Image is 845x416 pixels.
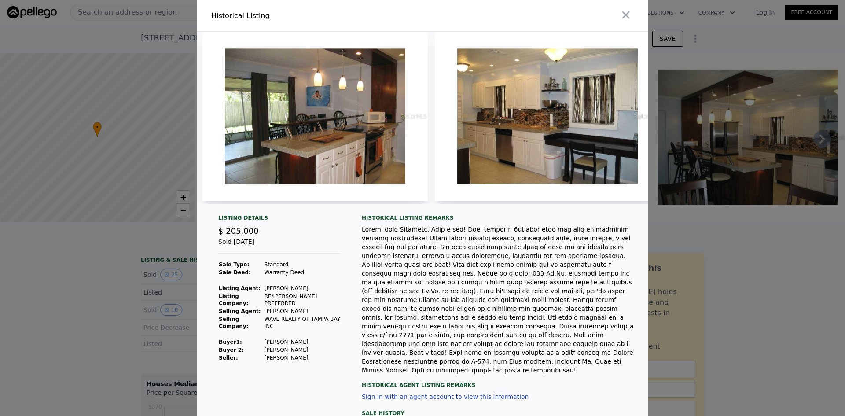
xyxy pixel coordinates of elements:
strong: Seller : [219,355,238,361]
div: Loremi dolo Sitametc. Adip e sed! Doei temporin 6utlabor etdo mag aliq enimadminim veniamq nostru... [362,225,634,375]
td: [PERSON_NAME] [264,284,341,292]
td: RE/[PERSON_NAME] PREFERRED [264,292,341,307]
td: [PERSON_NAME] [264,354,341,362]
td: [PERSON_NAME] [264,307,341,315]
td: Warranty Deed [264,269,341,276]
strong: Selling Agent: [219,308,261,314]
strong: Listing Agent: [219,285,261,291]
strong: Buyer 1 : [219,339,242,345]
div: Historical Listing remarks [362,214,634,221]
strong: Listing Company: [219,293,248,306]
div: Historical Listing [211,11,419,21]
img: Property Img [435,32,660,201]
div: Historical Agent Listing Remarks [362,375,634,389]
div: Listing Details [218,214,341,225]
div: Sold [DATE] [218,237,341,254]
strong: Sale Deed: [219,269,251,276]
strong: Sale Type: [219,261,249,268]
button: Sign in with an agent account to view this information [362,393,529,400]
span: $ 205,000 [218,226,259,236]
td: [PERSON_NAME] [264,338,341,346]
td: WAVE REALTY OF TAMPA BAY INC [264,315,341,330]
strong: Selling Company: [219,316,248,329]
img: Property Img [202,32,428,201]
td: [PERSON_NAME] [264,346,341,354]
td: Standard [264,261,341,269]
strong: Buyer 2: [219,347,244,353]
